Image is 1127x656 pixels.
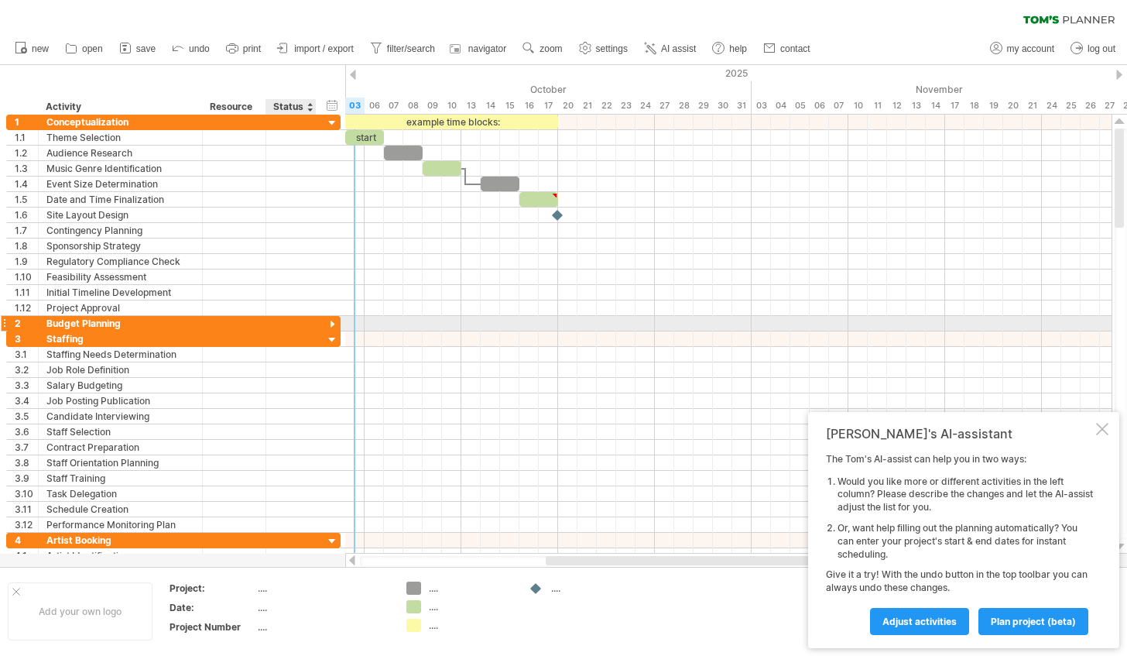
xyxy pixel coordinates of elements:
div: Thursday, 6 November 2025 [810,98,829,114]
div: Thursday, 27 November 2025 [1100,98,1119,114]
div: Music Genre Identification [46,161,194,176]
div: Friday, 17 October 2025 [539,98,558,114]
div: start [345,130,384,145]
div: 1.8 [15,239,38,253]
div: Tuesday, 11 November 2025 [868,98,887,114]
div: Project Number [170,620,255,634]
span: help [729,43,747,54]
div: Add your own logo [8,582,152,641]
div: Audience Research [46,146,194,160]
div: Thursday, 30 October 2025 [713,98,732,114]
div: 3.4 [15,393,38,408]
div: .... [551,582,635,595]
div: 1.2 [15,146,38,160]
span: print [243,43,261,54]
a: Adjust activities [870,608,969,635]
div: .... [258,620,388,634]
div: 3.1 [15,347,38,362]
span: import / export [294,43,354,54]
div: Status [273,99,307,115]
div: 3.3 [15,378,38,393]
div: 3.12 [15,517,38,532]
div: .... [429,582,513,595]
a: help [708,39,752,59]
span: log out [1088,43,1115,54]
div: Event Size Determination [46,177,194,191]
div: Job Role Definition [46,362,194,377]
div: Budget Planning [46,316,194,331]
div: Task Delegation [46,486,194,501]
div: Resource [210,99,257,115]
span: Adjust activities [882,616,957,627]
div: Date: [170,601,255,614]
div: Tuesday, 25 November 2025 [1061,98,1081,114]
span: new [32,43,49,54]
div: 1.9 [15,254,38,269]
a: save [115,39,160,59]
div: 1.3 [15,161,38,176]
div: Artist Identification [46,548,194,563]
div: 1.11 [15,285,38,300]
div: Friday, 14 November 2025 [926,98,945,114]
a: plan project (beta) [978,608,1088,635]
div: Tuesday, 7 October 2025 [384,98,403,114]
div: Monday, 3 November 2025 [752,98,771,114]
div: Sponsorship Strategy [46,239,194,253]
div: Tuesday, 21 October 2025 [577,98,597,114]
a: zoom [519,39,567,59]
div: 1 [15,115,38,129]
div: Conceptualization [46,115,194,129]
div: Thursday, 9 October 2025 [423,98,442,114]
div: 3.6 [15,424,38,439]
span: my account [1007,43,1054,54]
a: filter/search [366,39,440,59]
div: 1.4 [15,177,38,191]
div: Wednesday, 12 November 2025 [887,98,906,114]
div: Wednesday, 29 October 2025 [694,98,713,114]
div: Tuesday, 18 November 2025 [964,98,984,114]
div: Salary Budgeting [46,378,194,393]
div: Staff Selection [46,424,194,439]
div: Activity [46,99,194,115]
div: .... [258,601,388,614]
div: Job Posting Publication [46,393,194,408]
div: Wednesday, 26 November 2025 [1081,98,1100,114]
div: Initial Timeline Development [46,285,194,300]
a: new [11,39,53,59]
div: 3.2 [15,362,38,377]
div: Friday, 31 October 2025 [732,98,752,114]
span: undo [189,43,210,54]
a: import / export [273,39,358,59]
div: 3.8 [15,455,38,470]
a: settings [575,39,632,59]
span: open [82,43,103,54]
div: Friday, 7 November 2025 [829,98,848,114]
div: 2 [15,316,38,331]
div: Schedule Creation [46,502,194,517]
div: Artist Booking [46,533,194,548]
div: Friday, 24 October 2025 [635,98,655,114]
div: 3.10 [15,486,38,501]
div: 1.10 [15,270,38,284]
div: 1.1 [15,130,38,145]
div: October 2025 [307,81,752,98]
div: example time blocks: [345,115,558,129]
div: Contract Preparation [46,440,194,455]
div: Friday, 21 November 2025 [1023,98,1042,114]
div: 1.5 [15,192,38,207]
div: 1.6 [15,208,38,222]
div: Monday, 20 October 2025 [558,98,577,114]
a: my account [986,39,1059,59]
a: undo [168,39,214,59]
div: Wednesday, 15 October 2025 [500,98,519,114]
div: Monday, 24 November 2025 [1042,98,1061,114]
span: AI assist [661,43,696,54]
div: Project: [170,582,255,595]
div: Wednesday, 19 November 2025 [984,98,1003,114]
span: save [136,43,156,54]
div: Contingency Planning [46,223,194,238]
div: Monday, 6 October 2025 [365,98,384,114]
span: plan project (beta) [991,616,1076,627]
span: filter/search [387,43,435,54]
div: 4.1 [15,548,38,563]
